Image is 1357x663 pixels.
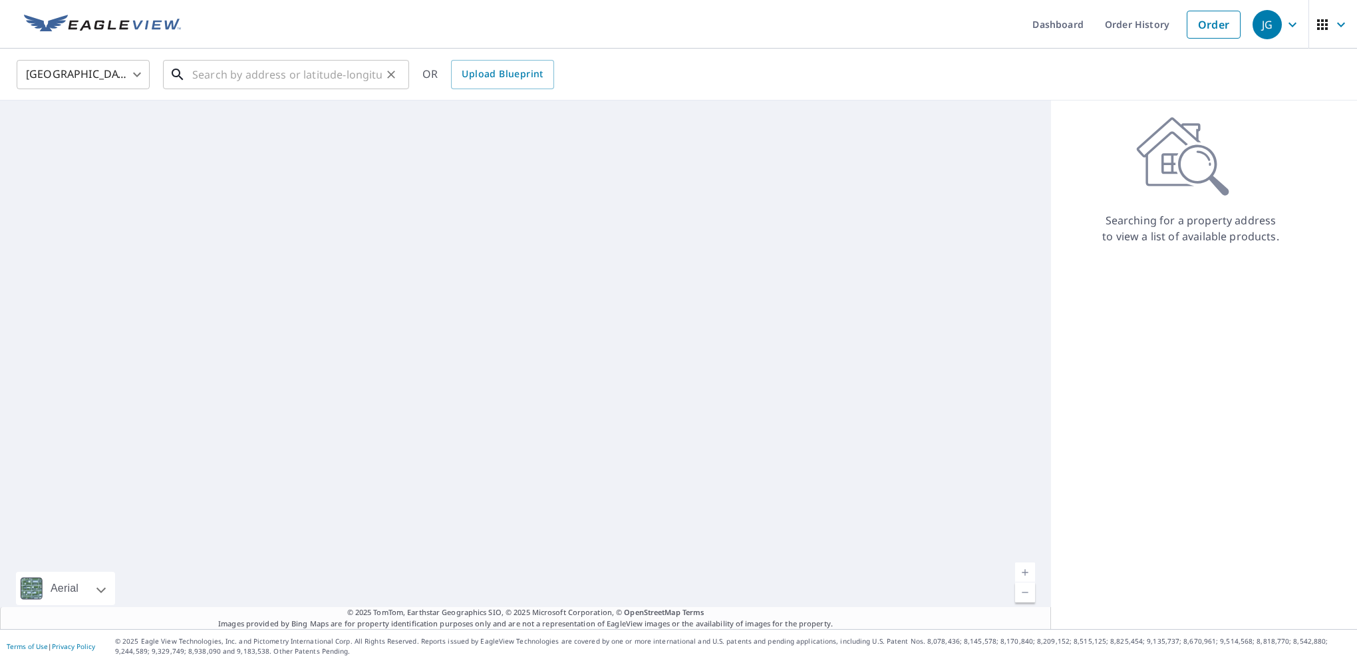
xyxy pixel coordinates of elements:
[1015,562,1035,582] a: Current Level 5, Zoom In
[47,572,82,605] div: Aerial
[682,607,704,617] a: Terms
[115,636,1350,656] p: © 2025 Eagle View Technologies, Inc. and Pictometry International Corp. All Rights Reserved. Repo...
[451,60,553,89] a: Upload Blueprint
[192,56,382,93] input: Search by address or latitude-longitude
[16,572,115,605] div: Aerial
[422,60,554,89] div: OR
[17,56,150,93] div: [GEOGRAPHIC_DATA]
[1015,582,1035,602] a: Current Level 5, Zoom Out
[7,642,95,650] p: |
[347,607,704,618] span: © 2025 TomTom, Earthstar Geographics SIO, © 2025 Microsoft Corporation, ©
[624,607,680,617] a: OpenStreetMap
[1102,212,1280,244] p: Searching for a property address to view a list of available products.
[7,642,48,651] a: Terms of Use
[24,15,181,35] img: EV Logo
[1187,11,1241,39] a: Order
[382,65,400,84] button: Clear
[462,66,543,83] span: Upload Blueprint
[1253,10,1282,39] div: JG
[52,642,95,651] a: Privacy Policy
